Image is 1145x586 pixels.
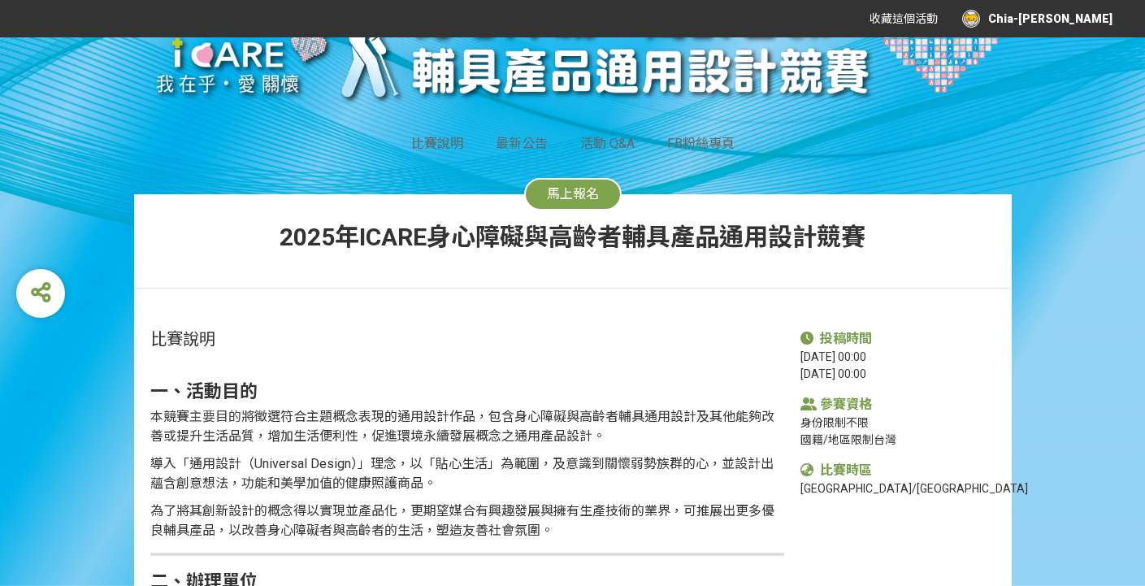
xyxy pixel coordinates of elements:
span: [DATE] 00:00 [800,367,866,380]
span: 參賽資格 [820,397,872,412]
span: 身份限制 [800,416,846,429]
span: 將徵選符合主題概念表現的通用設計作品，包含身心障礙與高齡者輔具通用設計及其他能夠改善或提升生活品質，增加生活便利性，促進環境永續發展概念之通用產品設計。 [150,409,774,444]
span: 為了將其創新設計的概念得以實現並產品化，更期望媒合有興趣發展與擁有生產技術的業界，可推展出更多優良輔具產品，以改善身心障礙者與高齡者的生活，塑造友善社會氛圍。 [150,503,774,538]
span: 台灣 [874,433,896,446]
span: 不限 [846,416,869,429]
span: 收藏這個活動 [870,12,938,25]
span: 本競賽 [150,409,189,424]
a: FB粉絲專頁 [667,136,735,151]
a: 活動 Q&A [580,136,635,151]
a: 比賽說明 [411,136,463,151]
span: 國籍/地區限制 [800,433,874,446]
span: [GEOGRAPHIC_DATA]/[GEOGRAPHIC_DATA] [800,482,1028,495]
a: 最新公告 [496,136,548,151]
span: 主要目的 [189,409,241,424]
strong: 一、活動目的 [150,381,258,402]
span: [DATE] 00:00 [800,350,866,363]
h1: 比賽說明 [150,329,784,349]
span: 導入「通用設計（Universal Design）」理念，以「貼心生活」為範圍，及意識到關懷弱勢族群的心，並設計出蘊含創意想法，功能和美學加值的健康照護商品。 [150,456,774,491]
span: 比賽時區 [820,462,872,478]
span: 馬上報名 [547,186,599,202]
button: 馬上報名 [524,178,622,211]
span: 投稿時間 [820,331,872,346]
span: 2025年ICARE身心障礙與高齡者輔具產品通用設計競賽 [280,223,865,251]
